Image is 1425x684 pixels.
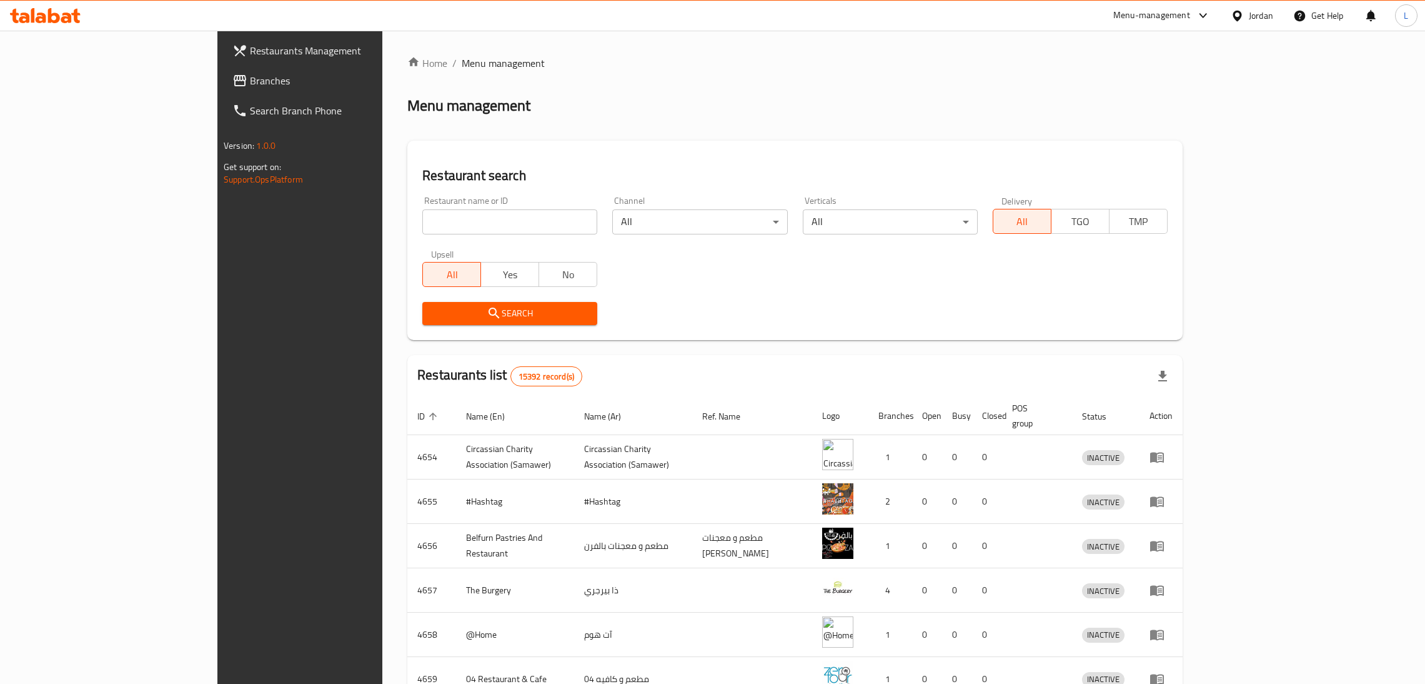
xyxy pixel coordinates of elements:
[822,572,853,603] img: The Burgery
[1115,213,1163,231] span: TMP
[812,397,868,435] th: Logo
[942,397,972,435] th: Busy
[868,435,912,480] td: 1
[422,302,597,325] button: Search
[912,480,942,524] td: 0
[462,56,545,71] span: Menu management
[511,371,582,383] span: 15392 record(s)
[407,96,530,116] h2: Menu management
[422,209,597,234] input: Search for restaurant name or ID..
[1149,583,1173,598] div: Menu
[574,524,692,568] td: مطعم و معجنات بالفرن
[544,266,592,284] span: No
[1012,401,1057,431] span: POS group
[612,209,787,234] div: All
[1109,209,1168,234] button: TMP
[1082,409,1123,424] span: Status
[539,262,597,287] button: No
[456,435,574,480] td: ​Circassian ​Charity ​Association​ (Samawer)
[431,249,454,258] label: Upsell
[822,439,853,470] img: ​Circassian ​Charity ​Association​ (Samawer)
[1001,196,1033,205] label: Delivery
[1051,209,1110,234] button: TGO
[1082,450,1125,465] div: INACTIVE
[480,262,539,287] button: Yes
[456,524,574,568] td: Belfurn Pastries And Restaurant
[702,409,757,424] span: Ref. Name
[822,528,853,559] img: Belfurn Pastries And Restaurant
[1149,538,1173,553] div: Menu
[224,138,254,154] span: Version:
[250,103,445,118] span: Search Branch Phone
[574,613,692,657] td: آت هوم
[1249,9,1273,23] div: Jordan
[1082,495,1125,510] div: INACTIVE
[912,397,942,435] th: Open
[1056,213,1105,231] span: TGO
[1082,584,1125,598] span: INACTIVE
[250,43,445,58] span: Restaurants Management
[1082,451,1125,465] span: INACTIVE
[942,613,972,657] td: 0
[422,262,481,287] button: All
[486,266,534,284] span: Yes
[224,159,281,175] span: Get support on:
[456,568,574,613] td: The Burgery
[1149,450,1173,465] div: Menu
[417,409,441,424] span: ID
[868,397,912,435] th: Branches
[803,209,978,234] div: All
[456,613,574,657] td: @Home
[692,524,812,568] td: مطعم و معجنات [PERSON_NAME]
[972,480,1002,524] td: 0
[250,73,445,88] span: Branches
[456,480,574,524] td: #Hashtag
[1148,361,1178,391] div: Export file
[1082,628,1125,642] span: INACTIVE
[912,524,942,568] td: 0
[912,613,942,657] td: 0
[432,306,587,321] span: Search
[222,96,455,126] a: Search Branch Phone
[942,568,972,613] td: 0
[1082,583,1125,598] div: INACTIVE
[1149,494,1173,509] div: Menu
[942,524,972,568] td: 0
[1140,397,1183,435] th: Action
[417,366,582,386] h2: Restaurants list
[998,213,1046,231] span: All
[972,613,1002,657] td: 0
[466,409,521,424] span: Name (En)
[822,616,853,648] img: @Home
[942,480,972,524] td: 0
[1113,8,1190,23] div: Menu-management
[868,480,912,524] td: 2
[574,435,692,480] td: ​Circassian ​Charity ​Association​ (Samawer)
[222,36,455,66] a: Restaurants Management
[972,524,1002,568] td: 0
[222,66,455,96] a: Branches
[868,568,912,613] td: 4
[912,435,942,480] td: 0
[972,435,1002,480] td: 0
[584,409,637,424] span: Name (Ar)
[1082,540,1125,554] span: INACTIVE
[972,568,1002,613] td: 0
[256,138,276,154] span: 1.0.0
[407,56,1183,71] nav: breadcrumb
[1149,627,1173,642] div: Menu
[428,266,476,284] span: All
[574,480,692,524] td: #Hashtag
[422,166,1168,185] h2: Restaurant search
[822,483,853,515] img: #Hashtag
[912,568,942,613] td: 0
[1082,495,1125,510] span: INACTIVE
[993,209,1051,234] button: All
[868,524,912,568] td: 1
[942,435,972,480] td: 0
[1404,9,1408,23] span: L
[224,171,303,188] a: Support.OpsPlatform
[574,568,692,613] td: ذا بيرجري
